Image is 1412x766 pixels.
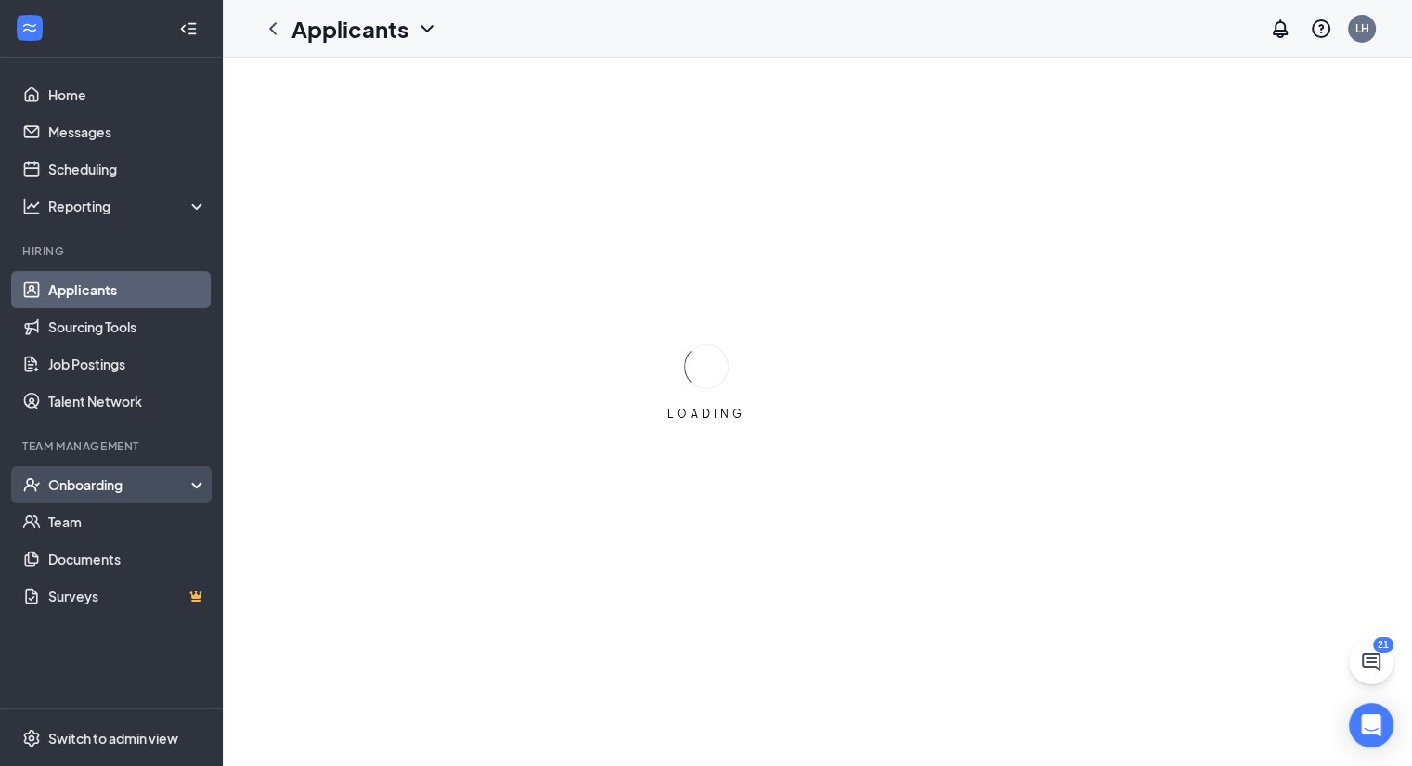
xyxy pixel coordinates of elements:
a: Scheduling [48,150,207,188]
svg: Analysis [22,197,41,215]
a: Team [48,503,207,540]
svg: QuestionInfo [1310,18,1332,40]
div: Open Intercom Messenger [1349,703,1393,747]
a: Job Postings [48,345,207,383]
a: Applicants [48,271,207,308]
svg: Notifications [1269,18,1291,40]
svg: WorkstreamLogo [20,19,39,37]
div: 21 [1373,637,1393,653]
a: Messages [48,113,207,150]
div: Onboarding [48,475,191,494]
a: Documents [48,540,207,578]
svg: UserCheck [22,475,41,494]
h1: Applicants [291,13,408,45]
div: Team Management [22,438,203,454]
div: Reporting [48,197,208,215]
svg: Collapse [179,19,198,38]
div: Hiring [22,243,203,259]
a: Sourcing Tools [48,308,207,345]
svg: ChevronDown [416,18,438,40]
a: Talent Network [48,383,207,420]
svg: Settings [22,729,41,747]
svg: ChevronLeft [262,18,284,40]
div: LOADING [660,406,753,422]
a: Home [48,76,207,113]
svg: ChatActive [1360,651,1382,673]
div: LH [1355,20,1369,36]
div: Switch to admin view [48,729,178,747]
button: ChatActive [1349,640,1393,684]
a: SurveysCrown [48,578,207,615]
